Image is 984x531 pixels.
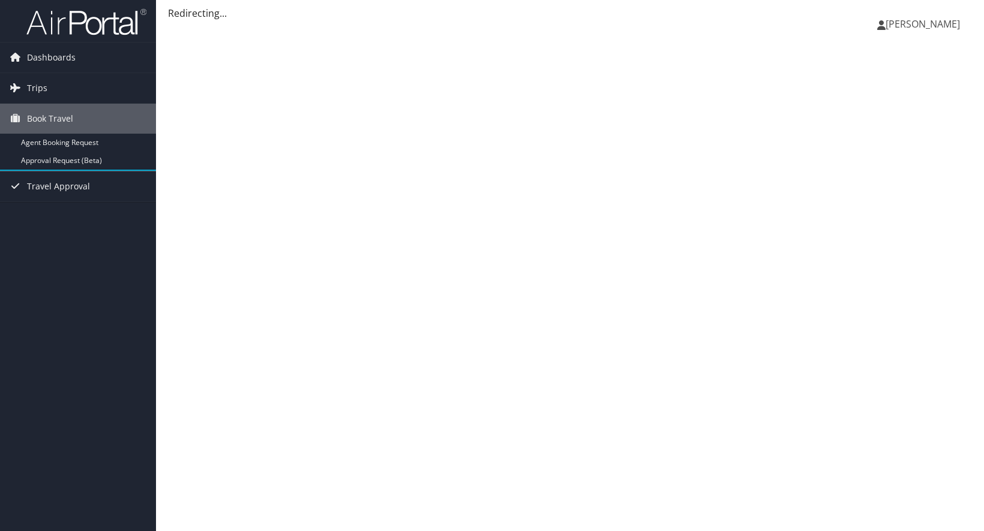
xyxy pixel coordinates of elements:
[27,104,73,134] span: Book Travel
[27,43,76,73] span: Dashboards
[26,8,146,36] img: airportal-logo.png
[886,17,960,31] span: [PERSON_NAME]
[168,6,972,20] div: Redirecting...
[877,6,972,42] a: [PERSON_NAME]
[27,73,47,103] span: Trips
[27,171,90,201] span: Travel Approval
